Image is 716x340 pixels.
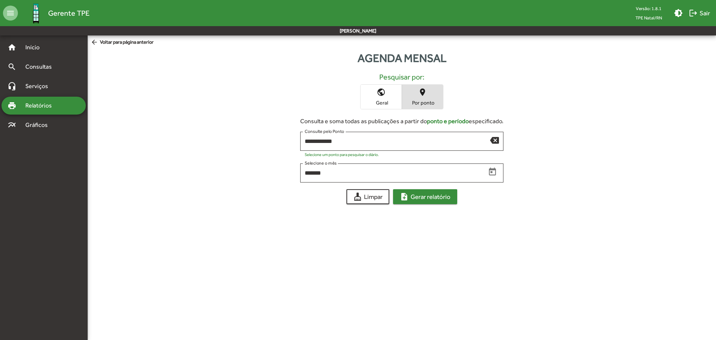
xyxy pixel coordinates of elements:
[402,85,443,109] button: Por ponto
[353,190,383,203] span: Limpar
[400,192,409,201] mat-icon: note_add
[353,192,362,201] mat-icon: cleaning_services
[300,117,503,126] div: Consulta e soma todas as publicações a partir do especificado.
[629,13,668,22] span: TPE Natal/RN
[91,38,100,47] mat-icon: arrow_back
[346,189,389,204] button: Limpar
[48,7,89,19] span: Gerente TPE
[21,101,62,110] span: Relatórios
[21,43,50,52] span: Início
[689,9,698,18] mat-icon: logout
[21,82,58,91] span: Serviços
[674,9,683,18] mat-icon: brightness_medium
[21,62,62,71] span: Consultas
[393,189,457,204] button: Gerar relatório
[427,118,469,125] strong: ponto e período
[629,4,668,13] div: Versão: 1.8.1
[490,135,499,144] mat-icon: backspace
[7,43,16,52] mat-icon: home
[361,85,402,109] button: Geral
[24,1,48,25] img: Logo
[3,6,18,21] mat-icon: menu
[7,101,16,110] mat-icon: print
[418,88,427,97] mat-icon: place
[486,165,499,178] button: Open calendar
[400,190,450,203] span: Gerar relatório
[686,6,713,20] button: Sair
[689,6,710,20] span: Sair
[91,38,154,47] span: Voltar para página anterior
[404,99,441,106] span: Por ponto
[94,72,710,81] h5: Pesquisar por:
[7,62,16,71] mat-icon: search
[88,50,716,66] div: Agenda mensal
[7,82,16,91] mat-icon: headset_mic
[21,121,58,130] span: Gráficos
[7,121,16,130] mat-icon: multiline_chart
[362,99,400,106] span: Geral
[377,88,386,97] mat-icon: public
[18,1,89,25] a: Gerente TPE
[305,152,379,157] mat-hint: Selecione um ponto para pesquisar o diário.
